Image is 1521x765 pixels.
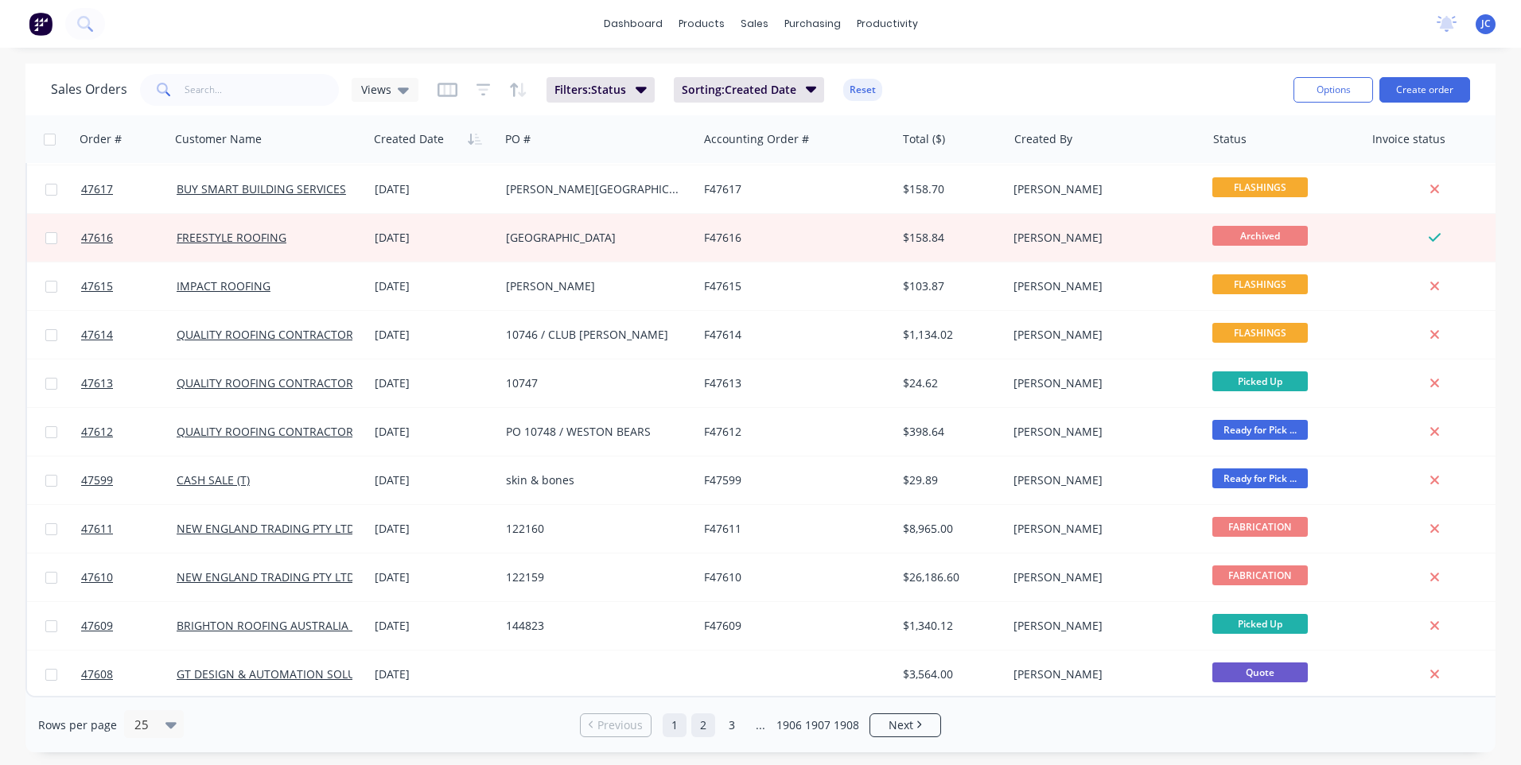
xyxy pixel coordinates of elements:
span: 47613 [81,375,113,391]
div: PO # [505,131,531,147]
div: $103.87 [903,278,996,294]
div: [PERSON_NAME] [1013,181,1190,197]
div: Accounting Order # [704,131,809,147]
div: [DATE] [375,424,493,440]
a: BRIGHTON ROOFING AUSTRALIA Pty Ltd [177,618,387,633]
div: $1,340.12 [903,618,996,634]
a: 47610 [81,553,177,601]
div: $158.70 [903,181,996,197]
a: 47611 [81,505,177,553]
div: F47613 [704,375,881,391]
a: Next page [870,717,940,733]
span: Ready for Pick ... [1212,420,1308,440]
div: purchasing [776,12,849,36]
div: $24.62 [903,375,996,391]
div: productivity [849,12,926,36]
img: Factory [29,12,53,36]
span: Ready for Pick ... [1212,468,1308,488]
div: Status [1213,131,1247,147]
h1: Sales Orders [51,82,127,97]
div: $29.89 [903,472,996,488]
a: 47615 [81,262,177,310]
a: Page 1 is your current page [663,713,687,737]
button: Filters:Status [547,77,655,103]
a: 47617 [81,165,177,213]
div: [PERSON_NAME] [1013,424,1190,440]
span: FLASHINGS [1212,177,1308,197]
span: FABRICATION [1212,565,1308,585]
div: [PERSON_NAME] [1013,618,1190,634]
a: BUY SMART BUILDING SERVICES [177,181,346,196]
div: products [671,12,733,36]
span: 47608 [81,666,113,682]
div: [DATE] [375,230,493,246]
div: 122160 [506,521,683,537]
div: F47614 [704,327,881,343]
span: 47614 [81,327,113,343]
div: F47615 [704,278,881,294]
div: [PERSON_NAME] [506,278,683,294]
div: $1,134.02 [903,327,996,343]
div: sales [733,12,776,36]
span: Archived [1212,226,1308,246]
div: $8,965.00 [903,521,996,537]
span: 47599 [81,472,113,488]
div: Created By [1014,131,1072,147]
div: [PERSON_NAME] [1013,569,1190,585]
span: Picked Up [1212,614,1308,634]
div: Invoice status [1372,131,1445,147]
div: Order # [80,131,122,147]
span: Previous [597,717,643,733]
button: Sorting:Created Date [674,77,825,103]
a: FREESTYLE ROOFING [177,230,286,245]
a: 47609 [81,602,177,650]
span: 47611 [81,521,113,537]
span: 47610 [81,569,113,585]
div: PO 10748 / WESTON BEARS [506,424,683,440]
span: FLASHINGS [1212,274,1308,294]
div: [PERSON_NAME] [1013,472,1190,488]
div: [PERSON_NAME] [1013,666,1190,682]
a: Page 1906 [777,713,801,737]
div: F47612 [704,424,881,440]
div: F47609 [704,618,881,634]
span: Quote [1212,662,1308,682]
a: 47612 [81,408,177,456]
span: 47615 [81,278,113,294]
span: Views [361,81,391,98]
div: [DATE] [375,618,493,634]
a: QUALITY ROOFING CONTRACTORS [177,424,360,439]
a: Previous page [581,717,651,733]
span: Rows per page [38,717,117,733]
a: CASH SALE (T) [177,472,250,487]
span: 47612 [81,424,113,440]
div: Total ($) [903,131,945,147]
div: 10747 [506,375,683,391]
div: [DATE] [375,472,493,488]
a: 47599 [81,456,177,504]
span: FLASHINGS [1212,323,1308,343]
div: [PERSON_NAME] [1013,375,1190,391]
div: 144823 [506,618,683,634]
div: [DATE] [375,327,493,343]
div: [PERSON_NAME] [1013,278,1190,294]
div: F47610 [704,569,881,585]
span: 47609 [81,618,113,634]
a: Page 1908 [834,713,858,737]
span: 47616 [81,230,113,246]
button: Reset [843,79,882,101]
button: Create order [1379,77,1470,103]
div: $3,564.00 [903,666,996,682]
input: Search... [185,74,340,106]
span: Sorting: Created Date [682,82,796,98]
div: F47617 [704,181,881,197]
div: F47611 [704,521,881,537]
a: Page 3 [720,713,744,737]
a: Page 1907 [806,713,830,737]
a: IMPACT ROOFING [177,278,270,293]
div: $398.64 [903,424,996,440]
div: Created Date [374,131,444,147]
div: [PERSON_NAME] [1013,230,1190,246]
a: QUALITY ROOFING CONTRACTORS [177,327,360,342]
a: GT DESIGN & AUTOMATION SOLUTIONS [177,666,389,682]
